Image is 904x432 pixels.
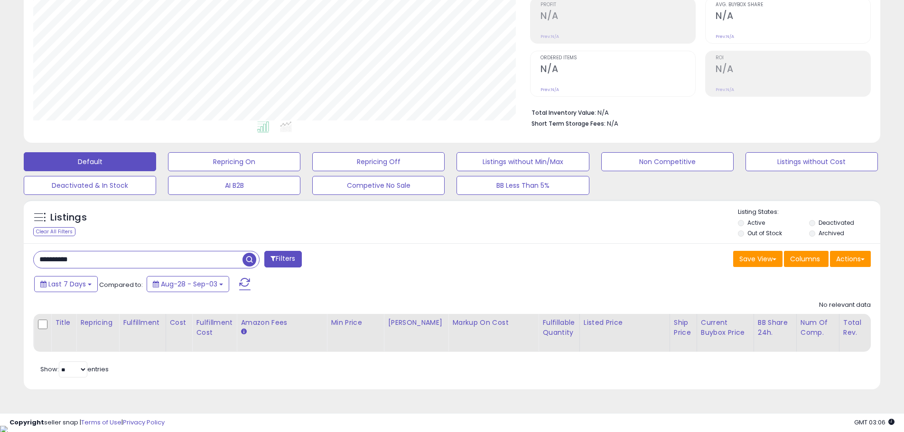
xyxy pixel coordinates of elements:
span: Profit [541,2,695,8]
small: Prev: N/A [716,34,734,39]
button: Filters [264,251,301,267]
b: Short Term Storage Fees: [531,119,606,128]
button: Competive No Sale [312,176,445,195]
div: Title [55,318,72,328]
button: AI B2B [168,176,300,195]
div: Markup on Cost [452,318,534,328]
b: Total Inventory Value: [531,109,596,117]
label: Archived [819,229,844,237]
label: Deactivated [819,219,854,227]
small: Prev: N/A [541,87,559,92]
span: Ordered Items [541,55,695,61]
label: Active [747,219,765,227]
h5: Listings [50,211,87,224]
button: Last 7 Days [34,276,98,292]
small: Prev: N/A [541,34,559,39]
span: Avg. Buybox Share [716,2,870,8]
button: Save View [733,251,783,267]
button: Default [24,152,156,171]
div: Amazon Fees [241,318,323,328]
span: Aug-28 - Sep-03 [161,279,217,289]
div: Listed Price [584,318,666,328]
div: No relevant data [819,301,871,310]
div: Min Price [331,318,380,328]
span: ROI [716,55,870,61]
div: Ship Price [674,318,693,338]
div: Repricing [80,318,115,328]
small: Amazon Fees. [241,328,246,336]
span: Columns [790,254,820,264]
button: BB Less Than 5% [457,176,589,195]
p: Listing States: [738,208,880,217]
div: seller snap | | [9,418,165,427]
div: Current Buybox Price [701,318,750,338]
a: Terms of Use [81,418,121,427]
li: N/A [531,106,864,118]
div: Total Rev. [843,318,878,338]
div: BB Share 24h. [758,318,792,338]
div: Cost [170,318,188,328]
button: Listings without Cost [746,152,878,171]
div: [PERSON_NAME] [388,318,444,328]
h2: N/A [541,10,695,23]
label: Out of Stock [747,229,782,237]
span: Last 7 Days [48,279,86,289]
button: Deactivated & In Stock [24,176,156,195]
button: Aug-28 - Sep-03 [147,276,229,292]
h2: N/A [541,64,695,76]
span: Show: entries [40,365,109,374]
strong: Copyright [9,418,44,427]
div: Num of Comp. [801,318,835,338]
div: Fulfillable Quantity [542,318,575,338]
div: Fulfillment [123,318,161,328]
button: Columns [784,251,829,267]
th: The percentage added to the cost of goods (COGS) that forms the calculator for Min & Max prices. [448,314,539,352]
span: Compared to: [99,280,143,289]
div: Clear All Filters [33,227,75,236]
button: Non Competitive [601,152,734,171]
span: N/A [607,119,618,128]
h2: N/A [716,10,870,23]
span: 2025-09-11 03:06 GMT [854,418,895,427]
a: Privacy Policy [123,418,165,427]
button: Repricing On [168,152,300,171]
button: Listings without Min/Max [457,152,589,171]
button: Actions [830,251,871,267]
div: Fulfillment Cost [196,318,233,338]
h2: N/A [716,64,870,76]
button: Repricing Off [312,152,445,171]
small: Prev: N/A [716,87,734,92]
